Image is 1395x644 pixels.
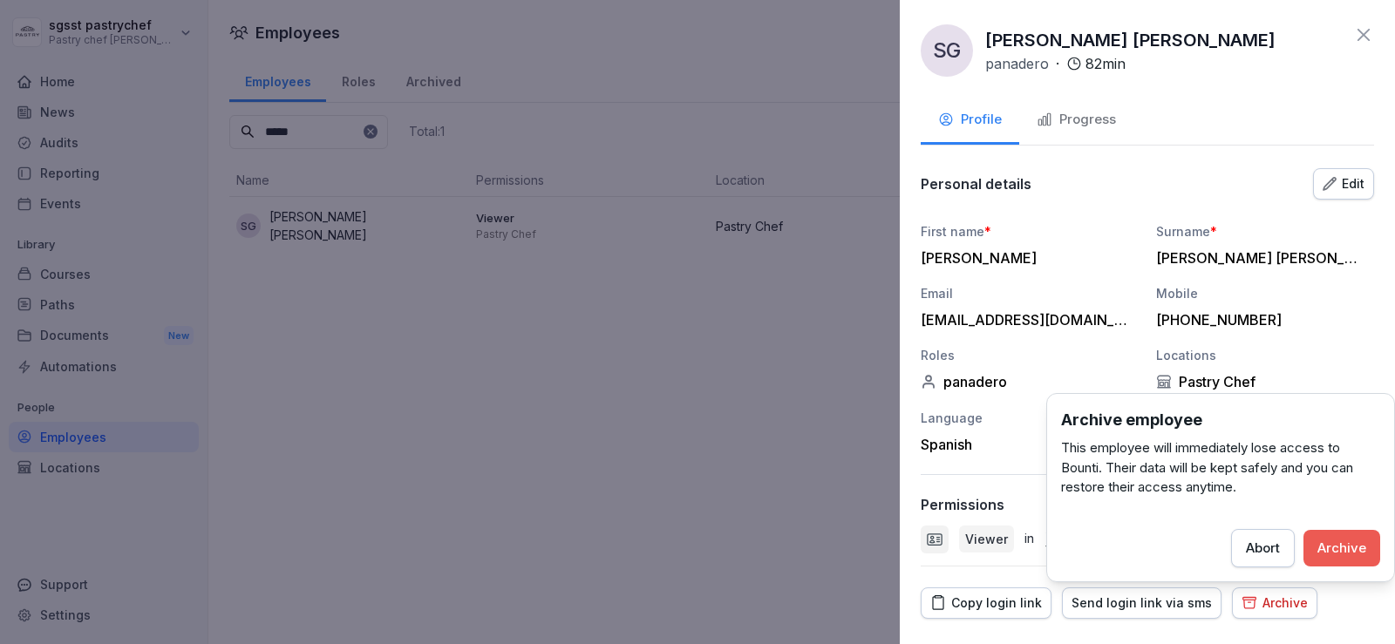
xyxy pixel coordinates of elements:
div: Spanish [921,436,1139,453]
button: Profile [921,98,1019,145]
p: in [1024,529,1034,549]
div: Archive [1242,593,1308,613]
div: Edit [1323,174,1364,193]
button: Send login link via sms [1062,587,1221,619]
div: [EMAIL_ADDRESS][DOMAIN_NAME] [921,311,1130,329]
p: [PERSON_NAME] [PERSON_NAME] [985,27,1276,53]
button: Progress [1019,98,1133,145]
div: Roles [921,346,1139,364]
div: Send login link via sms [1072,593,1212,613]
div: Abort [1246,539,1280,558]
div: Surname [1156,222,1374,241]
div: Language [921,409,1139,427]
p: Personal details [921,175,1031,193]
div: [PERSON_NAME] [PERSON_NAME] [1156,249,1365,267]
div: SG [921,24,973,77]
div: panadero [921,373,1139,390]
div: Progress [1037,110,1116,130]
div: Email [921,284,1139,302]
div: [PERSON_NAME] [921,249,1130,267]
h3: Archive employee [1061,408,1380,431]
p: Viewer [965,530,1008,548]
div: Archive [1317,539,1366,558]
p: panadero [985,53,1049,74]
div: [PHONE_NUMBER] [1156,311,1365,329]
p: Permissions [921,496,1004,513]
div: Mobile [1156,284,1374,302]
div: Locations [1156,346,1374,364]
div: Copy login link [930,593,1042,613]
button: Edit [1313,168,1374,200]
div: Pastry Chef [1156,373,1374,390]
button: Archive [1303,530,1380,566]
button: Archive [1232,587,1317,619]
div: Pastry Chef [1045,529,1141,549]
p: 82 min [1085,53,1126,74]
div: First name [921,222,1139,241]
button: Copy login link [921,587,1051,619]
div: · [985,53,1126,74]
button: Abort [1231,529,1295,567]
p: This employee will immediately lose access to Bounti. Their data will be kept safely and you can ... [1061,438,1380,498]
div: Profile [938,110,1002,130]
